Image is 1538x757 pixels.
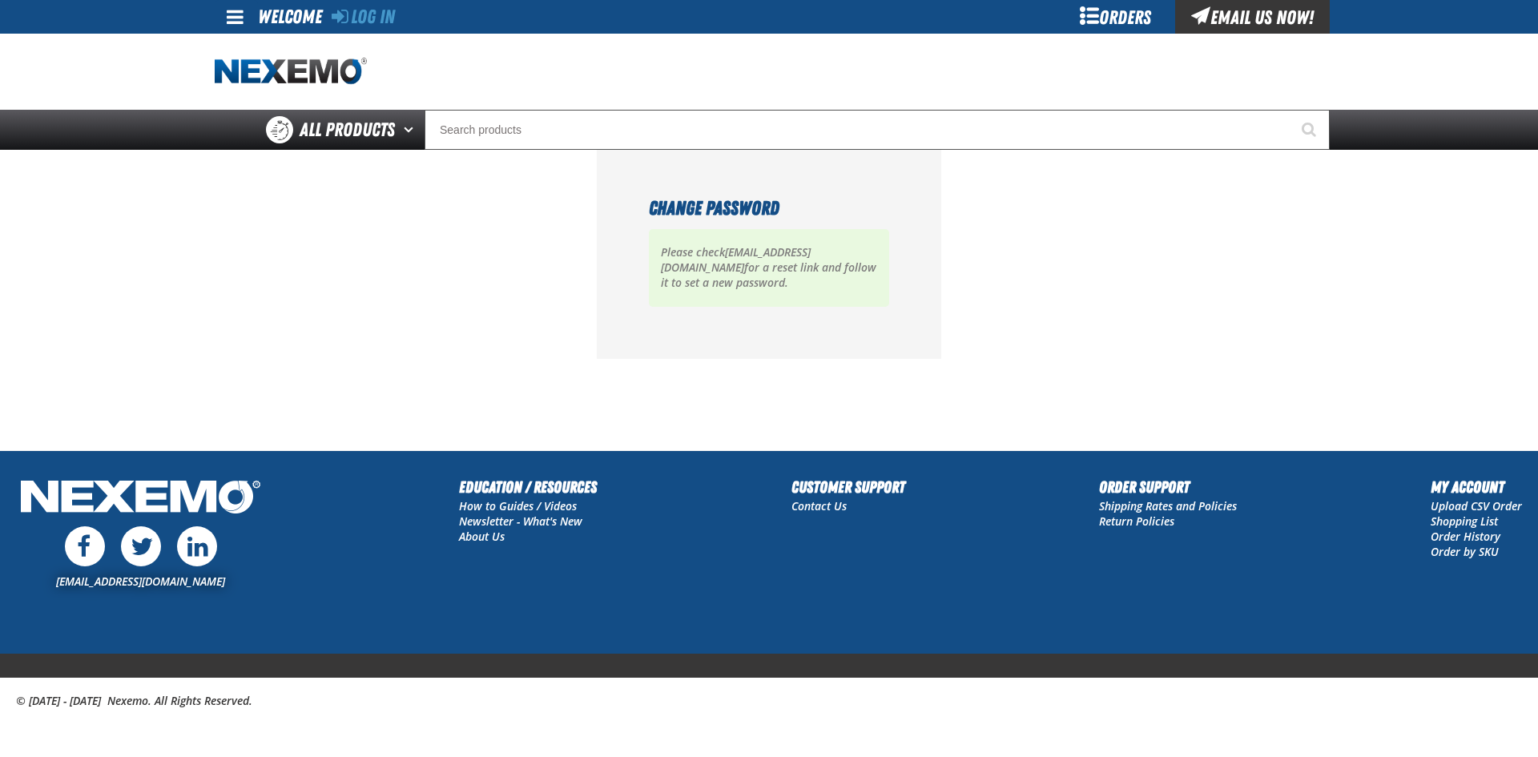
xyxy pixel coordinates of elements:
[1431,529,1500,544] a: Order History
[1099,498,1237,513] a: Shipping Rates and Policies
[459,498,577,513] a: How to Guides / Videos
[649,194,889,223] h1: Change Password
[661,244,811,275] strong: [EMAIL_ADDRESS][DOMAIN_NAME]
[1431,513,1498,529] a: Shopping List
[1290,110,1330,150] button: Start Searching
[459,475,597,499] h2: Education / Resources
[1431,544,1499,559] a: Order by SKU
[791,498,847,513] a: Contact Us
[425,110,1330,150] input: Search
[300,115,395,144] span: All Products
[1099,513,1174,529] a: Return Policies
[459,513,582,529] a: Newsletter - What's New
[1431,475,1522,499] h2: My Account
[16,475,265,522] img: Nexemo Logo
[56,574,225,589] a: [EMAIL_ADDRESS][DOMAIN_NAME]
[791,475,905,499] h2: Customer Support
[398,110,425,150] button: Open All Products pages
[215,58,367,86] a: Home
[1099,475,1237,499] h2: Order Support
[459,529,505,544] a: About Us
[1431,498,1522,513] a: Upload CSV Order
[332,6,395,28] a: Log In
[649,229,889,307] p: Please check for a reset link and follow it to set a new password.
[215,58,367,86] img: Nexemo logo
